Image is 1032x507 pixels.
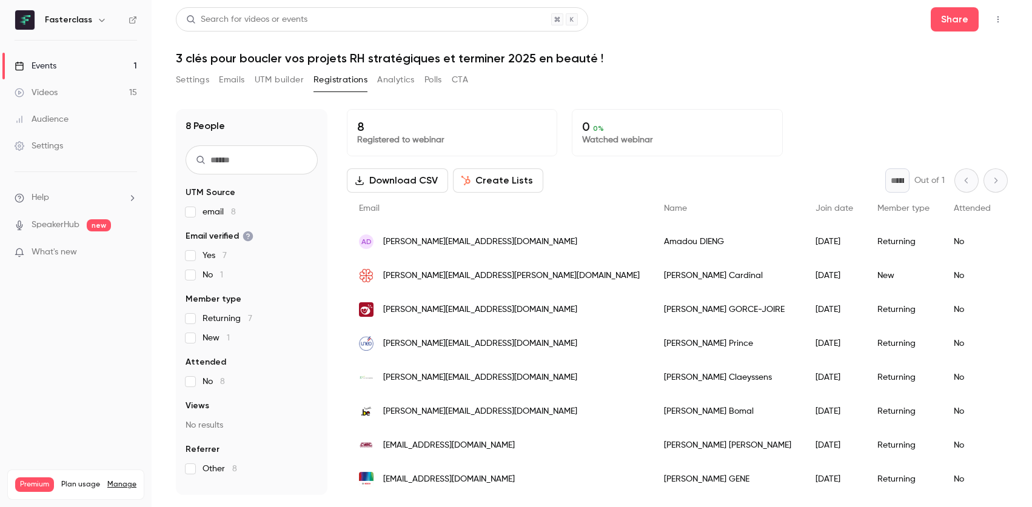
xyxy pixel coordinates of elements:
[803,326,865,360] div: [DATE]
[359,268,374,283] img: montreal.ca
[582,134,772,146] p: Watched webinar
[32,246,77,259] span: What's new
[803,360,865,394] div: [DATE]
[377,70,415,90] button: Analytics
[203,313,252,325] span: Returning
[248,314,252,323] span: 7
[652,360,803,394] div: [PERSON_NAME] Claeyssens
[357,134,547,146] p: Registered to webinar
[816,204,853,213] span: Join date
[255,70,304,90] button: UTM builder
[942,428,1003,462] div: No
[954,204,991,213] span: Attended
[803,293,865,326] div: [DATE]
[176,70,209,90] button: Settings
[652,225,803,259] div: Amadou DIENG
[227,334,230,342] span: 1
[942,259,1003,293] div: No
[942,462,1003,496] div: No
[359,472,374,486] img: fr.bosch.com
[359,438,374,452] img: cmac.com
[383,405,577,418] span: [PERSON_NAME][EMAIL_ADDRESS][DOMAIN_NAME]
[186,230,253,242] span: Email verified
[220,271,223,279] span: 1
[32,191,49,204] span: Help
[865,428,942,462] div: Returning
[359,370,374,385] img: sciensano.be
[865,360,942,394] div: Returning
[359,204,380,213] span: Email
[931,7,979,31] button: Share
[87,219,111,231] span: new
[203,332,230,344] span: New
[803,259,865,293] div: [DATE]
[32,219,79,231] a: SpeakerHub
[942,394,1003,428] div: No
[383,270,640,282] span: [PERSON_NAME][EMAIL_ADDRESS][PERSON_NAME][DOMAIN_NAME]
[203,206,236,218] span: email
[49,70,59,80] img: tab_domain_overview_orange.svg
[424,70,442,90] button: Polls
[803,394,865,428] div: [DATE]
[803,225,865,259] div: [DATE]
[186,13,307,26] div: Search for videos or events
[62,71,93,79] div: Domaine
[347,168,448,193] button: Download CSV
[652,259,803,293] div: [PERSON_NAME] Cardinal
[865,225,942,259] div: Returning
[942,225,1003,259] div: No
[361,236,372,247] span: AD
[232,465,237,473] span: 8
[359,404,374,419] img: police.belgium.eu
[452,70,468,90] button: CTA
[383,337,577,350] span: [PERSON_NAME][EMAIL_ADDRESS][DOMAIN_NAME]
[383,236,577,248] span: [PERSON_NAME][EMAIL_ADDRESS][DOMAIN_NAME]
[865,394,942,428] div: Returning
[61,480,100,489] span: Plan usage
[15,477,54,492] span: Premium
[942,326,1003,360] div: No
[15,10,35,30] img: Fasterclass
[582,119,772,134] p: 0
[220,377,225,386] span: 8
[664,204,687,213] span: Name
[186,187,235,199] span: UTM Source
[357,119,547,134] p: 8
[203,463,237,475] span: Other
[942,293,1003,326] div: No
[107,480,136,489] a: Manage
[223,251,227,260] span: 7
[186,443,219,456] span: Referrer
[652,293,803,326] div: [PERSON_NAME] GORCE-JOIRE
[865,462,942,496] div: Returning
[203,269,223,281] span: No
[15,140,63,152] div: Settings
[15,60,56,72] div: Events
[186,187,318,475] section: facet-groups
[652,462,803,496] div: [PERSON_NAME] GENE
[383,303,577,316] span: [PERSON_NAME][EMAIL_ADDRESS][DOMAIN_NAME]
[138,70,147,80] img: tab_keywords_by_traffic_grey.svg
[203,376,225,388] span: No
[877,204,930,213] span: Member type
[186,400,209,412] span: Views
[383,473,515,486] span: [EMAIL_ADDRESS][DOMAIN_NAME]
[383,371,577,384] span: [PERSON_NAME][EMAIL_ADDRESS][DOMAIN_NAME]
[359,336,374,351] img: groupe-uneo.fr
[865,259,942,293] div: New
[914,174,945,187] p: Out of 1
[865,326,942,360] div: Returning
[803,428,865,462] div: [DATE]
[186,293,241,305] span: Member type
[32,31,137,41] div: Domaine: [DOMAIN_NAME]
[45,14,92,26] h6: Fasterclass
[652,326,803,360] div: [PERSON_NAME] Prince
[186,356,226,368] span: Attended
[652,394,803,428] div: [PERSON_NAME] Bomal
[383,439,515,452] span: [EMAIL_ADDRESS][DOMAIN_NAME]
[652,428,803,462] div: [PERSON_NAME] [PERSON_NAME]
[186,119,225,133] h1: 8 People
[186,419,318,431] p: No results
[151,71,186,79] div: Mots-clés
[15,87,58,99] div: Videos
